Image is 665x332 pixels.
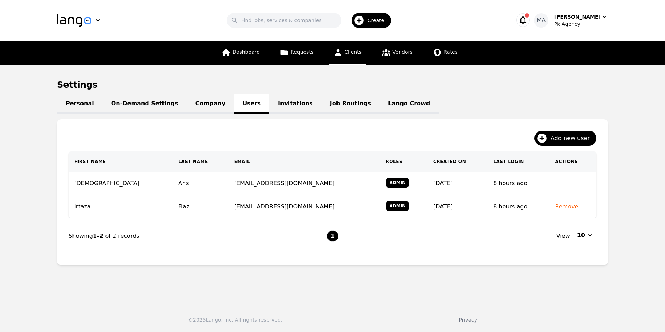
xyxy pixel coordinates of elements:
span: Add new user [551,134,595,143]
td: [EMAIL_ADDRESS][DOMAIN_NAME] [228,172,380,195]
button: MA[PERSON_NAME]Pk Agency [534,13,608,28]
span: Admin [386,178,409,188]
a: Job Routings [321,94,379,114]
span: MA [537,16,546,25]
h1: Settings [57,79,608,91]
th: First Name [69,151,173,172]
a: Vendors [377,41,417,65]
button: Create [341,10,396,31]
a: On-Demand Settings [103,94,187,114]
div: Showing of 2 records [69,232,327,240]
td: Fiaz [173,195,228,218]
span: View [556,232,570,240]
span: Create [368,17,390,24]
td: [EMAIL_ADDRESS][DOMAIN_NAME] [228,195,380,218]
span: 10 [577,231,585,240]
nav: Page navigation [69,218,596,254]
a: Clients [329,41,366,65]
div: [PERSON_NAME] [554,13,601,20]
img: Logo [57,14,91,27]
span: Admin [386,201,409,211]
td: Irtaza [69,195,173,218]
th: Last Login [487,151,549,172]
time: 8 hours ago [493,180,527,187]
a: Requests [275,41,318,65]
button: 10 [573,230,596,241]
th: Created On [428,151,487,172]
time: [DATE] [433,203,453,210]
div: Pk Agency [554,20,608,28]
a: Dashboard [217,41,264,65]
th: Email [228,151,380,172]
span: 1-2 [93,232,105,239]
td: Ans [173,172,228,195]
a: Company [187,94,234,114]
th: Roles [380,151,427,172]
div: © 2025 Lango, Inc. All rights reserved. [188,316,282,323]
a: Invitations [269,94,321,114]
span: Clients [344,49,362,55]
td: [DEMOGRAPHIC_DATA] [69,172,173,195]
a: Personal [57,94,103,114]
a: Lango Crowd [379,94,439,114]
span: Dashboard [232,49,260,55]
a: Privacy [459,317,477,323]
span: Vendors [392,49,412,55]
span: Rates [444,49,458,55]
time: 8 hours ago [493,203,527,210]
input: Find jobs, services & companies [227,13,341,28]
a: Rates [429,41,462,65]
button: Add new user [534,131,596,146]
th: Last Name [173,151,228,172]
button: Remove [555,202,579,211]
th: Actions [550,151,596,172]
time: [DATE] [433,180,453,187]
span: Requests [291,49,313,55]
